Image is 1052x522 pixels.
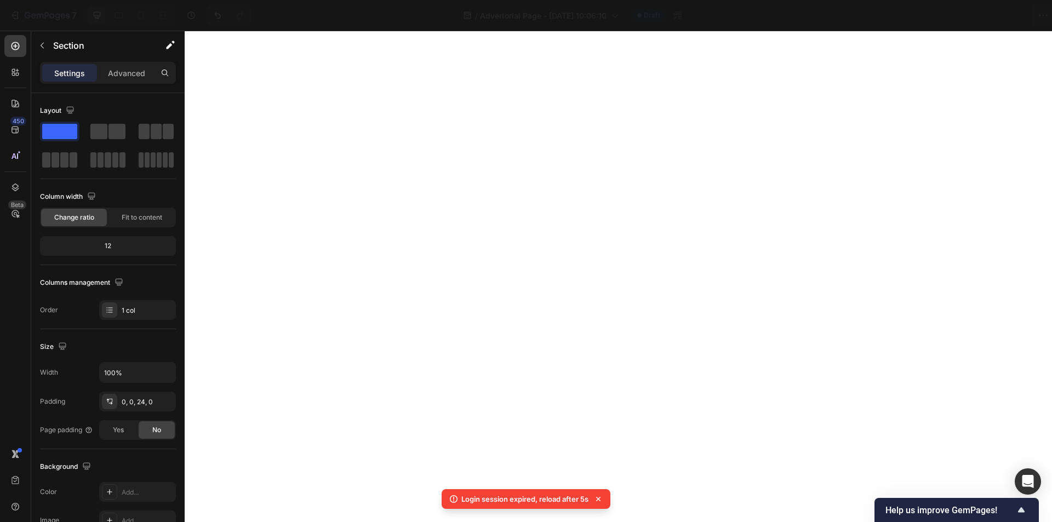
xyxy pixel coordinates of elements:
[988,10,1016,21] div: Publish
[480,10,607,21] span: Advertorial Page - [DATE] 10:06:10
[1015,468,1041,495] div: Open Intercom Messenger
[108,67,145,79] p: Advanced
[461,494,588,504] p: Login session expired, reload after 5s
[979,4,1025,26] button: Publish
[122,487,173,497] div: Add...
[40,104,77,118] div: Layout
[54,213,94,222] span: Change ratio
[40,425,93,435] div: Page padding
[40,487,57,497] div: Color
[54,67,85,79] p: Settings
[72,9,77,22] p: 7
[152,425,161,435] span: No
[122,397,173,407] div: 0, 0, 24, 0
[113,425,124,435] span: Yes
[8,200,26,209] div: Beta
[40,368,58,377] div: Width
[4,4,82,26] button: 7
[42,238,174,254] div: 12
[10,117,26,125] div: 450
[644,10,660,20] span: Draft
[40,397,65,406] div: Padding
[185,31,1052,522] iframe: Design area
[948,11,966,20] span: Save
[40,460,93,474] div: Background
[40,276,125,290] div: Columns management
[207,4,251,26] div: Undo/Redo
[122,306,173,316] div: 1 col
[475,10,478,21] span: /
[939,4,975,26] button: Save
[53,39,143,52] p: Section
[885,503,1028,517] button: Show survey - Help us improve GemPages!
[100,363,175,382] input: Auto
[885,505,1015,515] span: Help us improve GemPages!
[40,305,58,315] div: Order
[40,190,98,204] div: Column width
[40,340,69,354] div: Size
[122,213,162,222] span: Fit to content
